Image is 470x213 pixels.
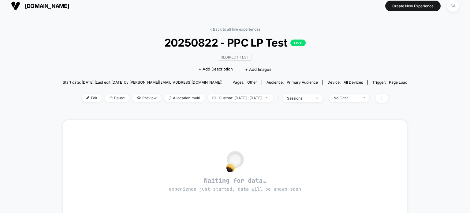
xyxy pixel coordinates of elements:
[169,186,301,192] span: experience just started, data will be shown soon
[323,80,367,85] span: Device:
[105,94,129,102] span: Pause
[218,54,252,61] span: Redirect Test
[316,97,318,99] img: end
[210,27,260,32] a: < Back to all live experiences
[363,97,365,98] img: end
[132,94,161,102] span: Preview
[389,80,407,85] span: Page Load
[226,151,244,172] img: no_data
[287,80,318,85] span: Primary Audience
[110,96,113,99] img: end
[233,80,257,85] div: Pages:
[290,40,306,46] p: LIVE
[245,67,271,72] span: + Add Images
[74,177,397,192] span: Waiting for data…
[212,96,216,99] img: calendar
[82,94,102,102] span: Edit
[287,96,311,101] div: sessions
[334,96,358,100] div: No Filter
[63,80,222,85] span: Start date: [DATE] (Last edit [DATE] by [PERSON_NAME][EMAIL_ADDRESS][DOMAIN_NAME])
[164,94,205,102] span: Allocation: multi
[385,1,441,11] button: Create New Experience
[276,94,282,103] span: |
[25,3,69,9] span: [DOMAIN_NAME]
[266,97,268,98] img: end
[86,96,89,99] img: edit
[247,80,257,85] span: other
[169,96,171,100] img: rebalance
[9,1,71,11] button: [DOMAIN_NAME]
[267,80,318,85] div: Audience:
[372,80,407,85] div: Trigger:
[11,1,20,10] img: Visually logo
[199,66,233,72] span: + Add Description
[208,94,273,102] span: Custom: [DATE] - [DATE]
[344,80,363,85] span: all devices
[80,36,390,49] span: 20250822 - PPC LP Test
